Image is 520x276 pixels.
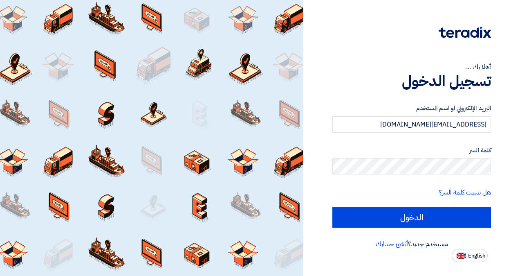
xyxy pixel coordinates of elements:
[439,188,491,197] a: هل نسيت كلمة السر؟
[468,253,485,259] span: English
[332,72,491,90] h1: تسجيل الدخول
[332,239,491,249] div: مستخدم جديد؟
[376,239,408,249] a: أنشئ حسابك
[332,146,491,155] label: كلمة السر
[332,62,491,72] div: أهلا بك ...
[457,253,466,259] img: en-US.png
[332,116,491,133] input: أدخل بريد العمل الإلكتروني او اسم المستخدم الخاص بك ...
[439,27,491,38] img: Teradix logo
[332,104,491,113] label: البريد الإلكتروني او اسم المستخدم
[452,249,488,262] button: English
[332,207,491,228] input: الدخول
